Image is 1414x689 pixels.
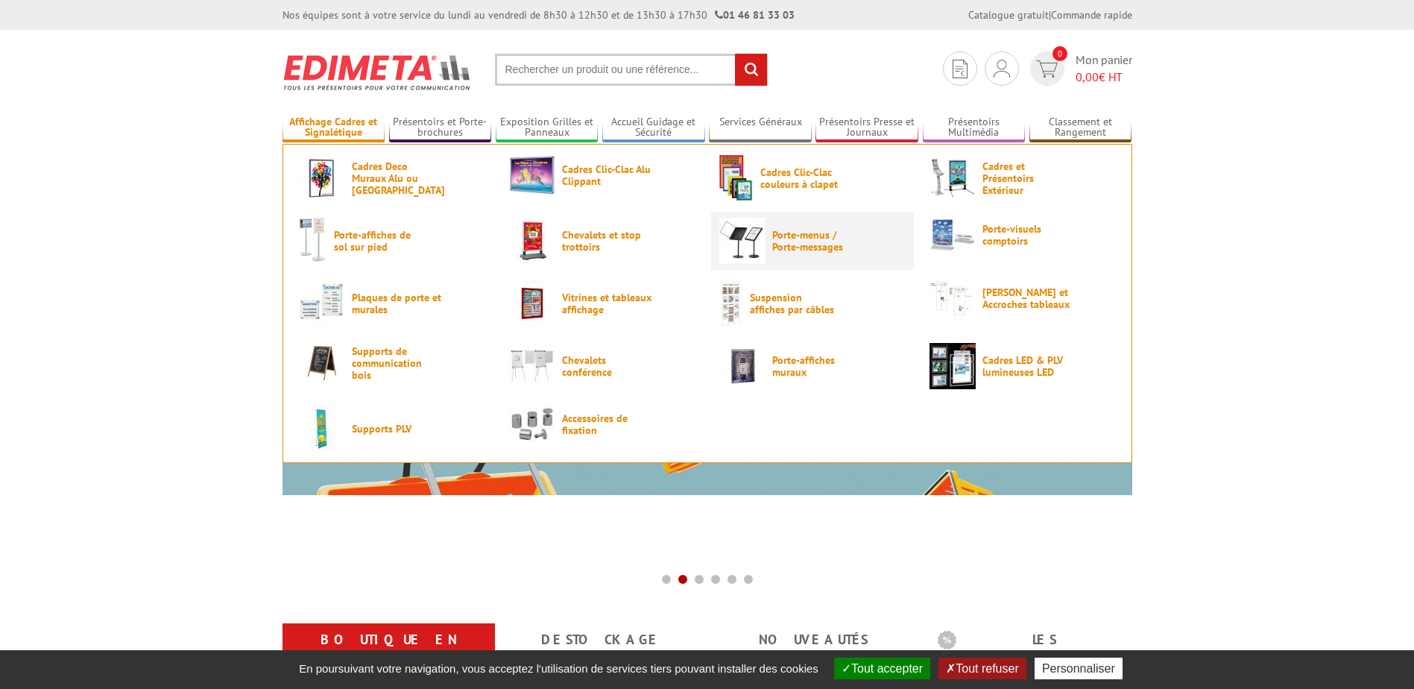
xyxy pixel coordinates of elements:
a: Présentoirs Multimédia [923,116,1026,140]
button: Tout refuser [938,658,1026,679]
span: Porte-menus / Porte-messages [772,229,862,253]
img: devis rapide [953,60,968,78]
span: Accessoires de fixation [562,412,651,436]
a: Cadres Clic-Clac Alu Clippant [509,155,695,195]
span: Suspension affiches par câbles [750,292,839,315]
a: Cadres et Présentoirs Extérieur [929,155,1116,201]
a: Accueil Guidage et Sécurité [602,116,705,140]
span: Cadres LED & PLV lumineuses LED [982,354,1072,378]
a: Porte-affiches de sol sur pied [299,218,485,264]
span: Supports PLV [352,423,441,435]
a: Boutique en ligne [300,626,477,680]
span: Porte-visuels comptoirs [982,223,1072,247]
a: Cadres LED & PLV lumineuses LED [929,343,1116,389]
span: Mon panier [1076,51,1132,86]
a: Vitrines et tableaux affichage [509,280,695,327]
button: Tout accepter [834,658,930,679]
a: Affichage Cadres et Signalétique [283,116,385,140]
input: rechercher [735,54,767,86]
a: Supports PLV [299,406,485,452]
a: Présentoirs et Porte-brochures [389,116,492,140]
span: Porte-affiches muraux [772,354,862,378]
img: Vitrines et tableaux affichage [509,280,555,327]
span: Plaques de porte et murales [352,292,441,315]
span: Chevalets conférence [562,354,651,378]
img: Suspension affiches par câbles [719,280,743,327]
a: devis rapide 0 Mon panier 0,00€ HT [1026,51,1132,86]
b: Les promotions [938,626,1124,656]
a: Accessoires de fixation [509,406,695,442]
img: Présentoir, panneau, stand - Edimeta - PLV, affichage, mobilier bureau, entreprise [283,45,473,100]
img: Cadres Clic-Clac couleurs à clapet [719,155,754,201]
a: Plaques de porte et murales [299,280,485,327]
img: Cadres LED & PLV lumineuses LED [929,343,976,389]
img: Porte-affiches de sol sur pied [299,218,327,264]
img: Chevalets conférence [509,343,555,389]
a: Commande rapide [1051,8,1132,22]
span: Supports de communication bois [352,345,441,381]
span: Chevalets et stop trottoirs [562,229,651,253]
span: Cadres Clic-Clac Alu Clippant [562,163,651,187]
a: Exposition Grilles et Panneaux [496,116,599,140]
div: Nos équipes sont à votre service du lundi au vendredi de 8h30 à 12h30 et de 13h30 à 17h30 [283,7,795,22]
a: Porte-affiches muraux [719,343,906,389]
a: Les promotions [938,626,1114,680]
span: [PERSON_NAME] et Accroches tableaux [982,286,1072,310]
strong: 01 46 81 33 03 [715,8,795,22]
img: Porte-visuels comptoirs [929,218,976,252]
a: [PERSON_NAME] et Accroches tableaux [929,280,1116,316]
img: Supports de communication bois [299,343,345,383]
img: Porte-menus / Porte-messages [719,218,766,264]
img: devis rapide [994,60,1010,78]
a: Classement et Rangement [1029,116,1132,140]
img: Chevalets et stop trottoirs [509,218,555,264]
span: € HT [1076,69,1132,86]
span: Cadres Clic-Clac couleurs à clapet [760,166,850,190]
img: Accessoires de fixation [509,406,555,442]
img: Supports PLV [299,406,345,452]
img: devis rapide [1036,60,1058,78]
a: Porte-visuels comptoirs [929,218,1116,252]
a: Chevalets conférence [509,343,695,389]
a: Services Généraux [709,116,812,140]
span: Cadres Deco Muraux Alu ou [GEOGRAPHIC_DATA] [352,160,441,196]
button: Personnaliser (fenêtre modale) [1035,658,1123,679]
a: Cadres Deco Muraux Alu ou [GEOGRAPHIC_DATA] [299,155,485,201]
span: Vitrines et tableaux affichage [562,292,651,315]
img: Porte-affiches muraux [719,343,766,389]
img: Cimaises et Accroches tableaux [929,280,976,316]
img: Plaques de porte et murales [299,280,345,327]
img: Cadres Clic-Clac Alu Clippant [509,155,555,195]
span: 0 [1052,46,1067,61]
span: En poursuivant votre navigation, vous acceptez l'utilisation de services tiers pouvant installer ... [291,662,826,675]
a: Chevalets et stop trottoirs [509,218,695,264]
a: Catalogue gratuit [968,8,1049,22]
img: Cadres Deco Muraux Alu ou Bois [299,155,345,201]
span: Cadres et Présentoirs Extérieur [982,160,1072,196]
a: Supports de communication bois [299,343,485,383]
input: Rechercher un produit ou une référence... [495,54,768,86]
a: Suspension affiches par câbles [719,280,906,327]
a: Porte-menus / Porte-messages [719,218,906,264]
img: Cadres et Présentoirs Extérieur [929,155,976,201]
span: 0,00 [1076,69,1099,84]
a: nouveautés [725,626,902,653]
a: Cadres Clic-Clac couleurs à clapet [719,155,906,201]
span: Porte-affiches de sol sur pied [334,229,423,253]
a: Destockage [513,626,689,653]
a: Présentoirs Presse et Journaux [815,116,918,140]
div: | [968,7,1132,22]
